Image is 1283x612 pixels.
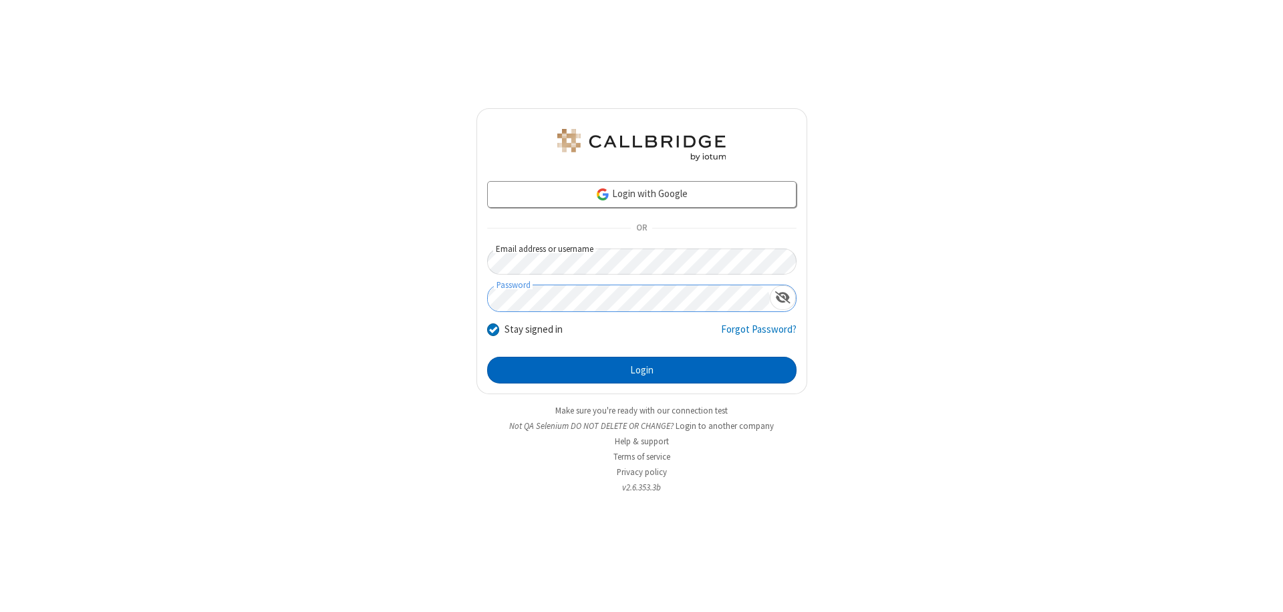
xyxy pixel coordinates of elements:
a: Privacy policy [617,466,667,478]
a: Help & support [615,436,669,447]
img: QA Selenium DO NOT DELETE OR CHANGE [555,129,728,161]
a: Forgot Password? [721,322,797,347]
input: Password [488,285,770,311]
span: OR [631,219,652,238]
iframe: Chat [1250,577,1273,603]
label: Stay signed in [505,322,563,337]
button: Login [487,357,797,384]
li: Not QA Selenium DO NOT DELETE OR CHANGE? [476,420,807,432]
a: Terms of service [613,451,670,462]
a: Login with Google [487,181,797,208]
input: Email address or username [487,249,797,275]
a: Make sure you're ready with our connection test [555,405,728,416]
img: google-icon.png [595,187,610,202]
div: Show password [770,285,796,310]
button: Login to another company [676,420,774,432]
li: v2.6.353.3b [476,481,807,494]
